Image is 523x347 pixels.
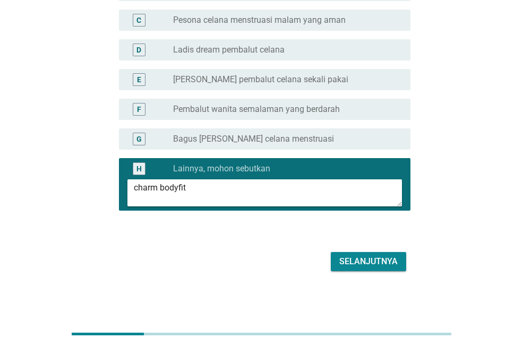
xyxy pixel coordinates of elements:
font: E [137,75,141,83]
font: Ladis dream pembalut celana [173,45,285,55]
font: H [136,164,142,172]
font: [PERSON_NAME] pembalut celana sekali pakai [173,74,348,84]
button: Selanjutnya [331,252,406,271]
font: D [136,45,141,54]
font: Lainnya, mohon sebutkan [173,163,270,173]
font: F [137,105,141,113]
font: Pesona celana menstruasi malam yang aman [173,15,346,25]
font: Selanjutnya [339,256,398,266]
font: G [136,134,142,143]
font: C [136,15,141,24]
font: Pembalut wanita semalaman yang berdarah [173,104,340,114]
font: Bagus [PERSON_NAME] celana menstruasi [173,134,334,144]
